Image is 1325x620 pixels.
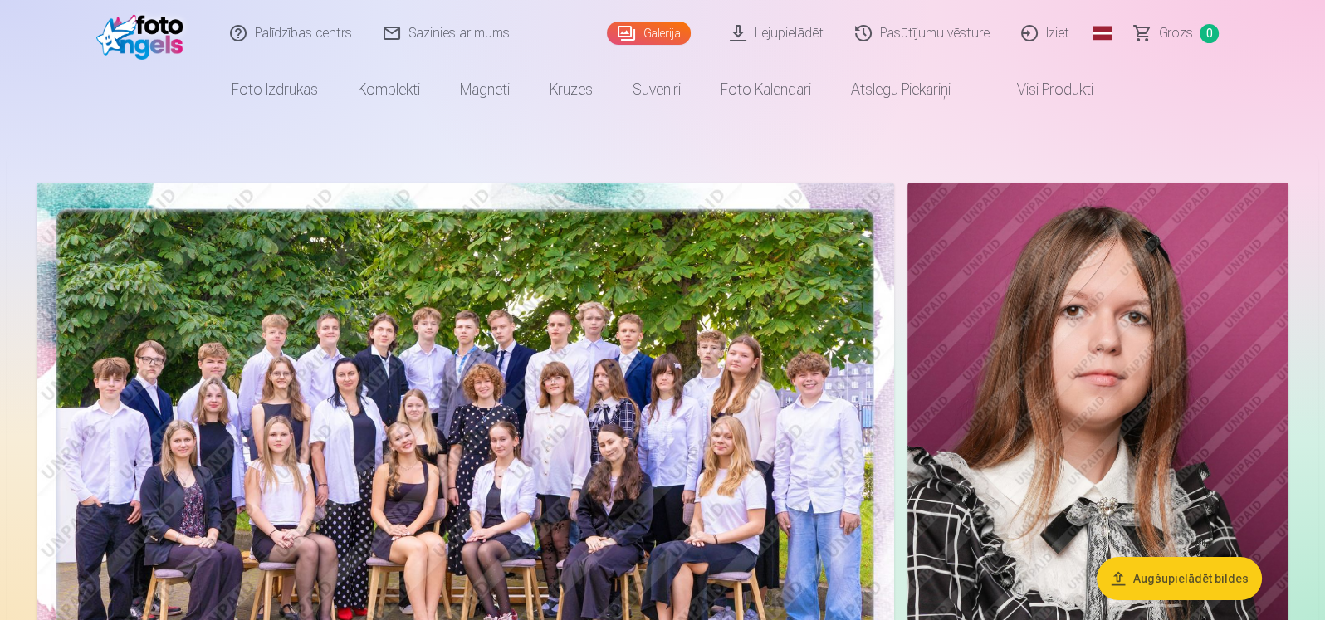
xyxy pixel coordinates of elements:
span: 0 [1200,24,1219,43]
a: Magnēti [440,66,530,113]
a: Krūzes [530,66,613,113]
span: Grozs [1159,23,1193,43]
a: Visi produkti [971,66,1113,113]
a: Komplekti [338,66,440,113]
img: /fa1 [96,7,192,60]
a: Galerija [607,22,691,45]
button: Augšupielādēt bildes [1097,557,1262,600]
a: Foto kalendāri [701,66,831,113]
a: Suvenīri [613,66,701,113]
a: Foto izdrukas [212,66,338,113]
a: Atslēgu piekariņi [831,66,971,113]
